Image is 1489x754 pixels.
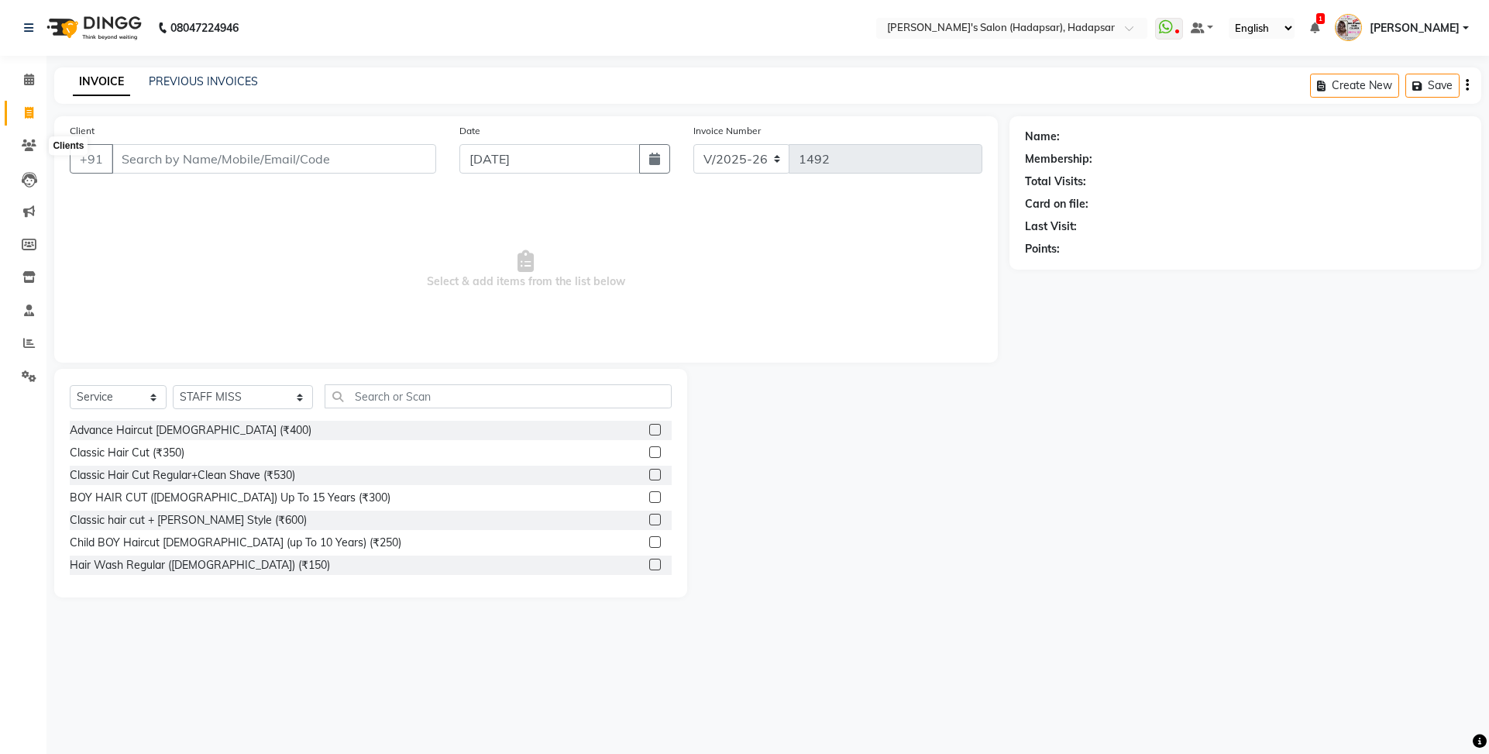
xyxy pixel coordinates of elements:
span: Select & add items from the list below [70,192,982,347]
div: Points: [1025,241,1060,257]
span: 1 [1316,13,1325,24]
div: Classic Hair Cut Regular+Clean Shave (₹530) [70,467,295,484]
div: Classic Hair Cut (₹350) [70,445,184,461]
a: INVOICE [73,68,130,96]
input: Search or Scan [325,384,672,408]
div: Membership: [1025,151,1092,167]
div: Clients [49,137,88,156]
label: Invoice Number [693,124,761,138]
div: Card on file: [1025,196,1088,212]
input: Search by Name/Mobile/Email/Code [112,144,436,174]
div: Advance Haircut [DEMOGRAPHIC_DATA] (₹400) [70,422,311,439]
div: Last Visit: [1025,219,1077,235]
button: Save [1405,74,1460,98]
img: logo [40,6,146,50]
span: [PERSON_NAME] [1370,20,1460,36]
img: PAVAN [1335,14,1362,41]
div: Classic hair cut + [PERSON_NAME] Style (₹600) [70,512,307,528]
label: Date [459,124,480,138]
label: Client [70,124,95,138]
a: PREVIOUS INVOICES [149,74,258,88]
div: Total Visits: [1025,174,1086,190]
div: Name: [1025,129,1060,145]
b: 08047224946 [170,6,239,50]
button: Create New [1310,74,1399,98]
div: Child BOY Haircut [DEMOGRAPHIC_DATA] (up To 10 Years) (₹250) [70,535,401,551]
div: Hair Wash Regular ([DEMOGRAPHIC_DATA]) (₹150) [70,557,330,573]
a: 1 [1310,21,1319,35]
div: BOY HAIR CUT ([DEMOGRAPHIC_DATA]) Up To 15 Years (₹300) [70,490,390,506]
